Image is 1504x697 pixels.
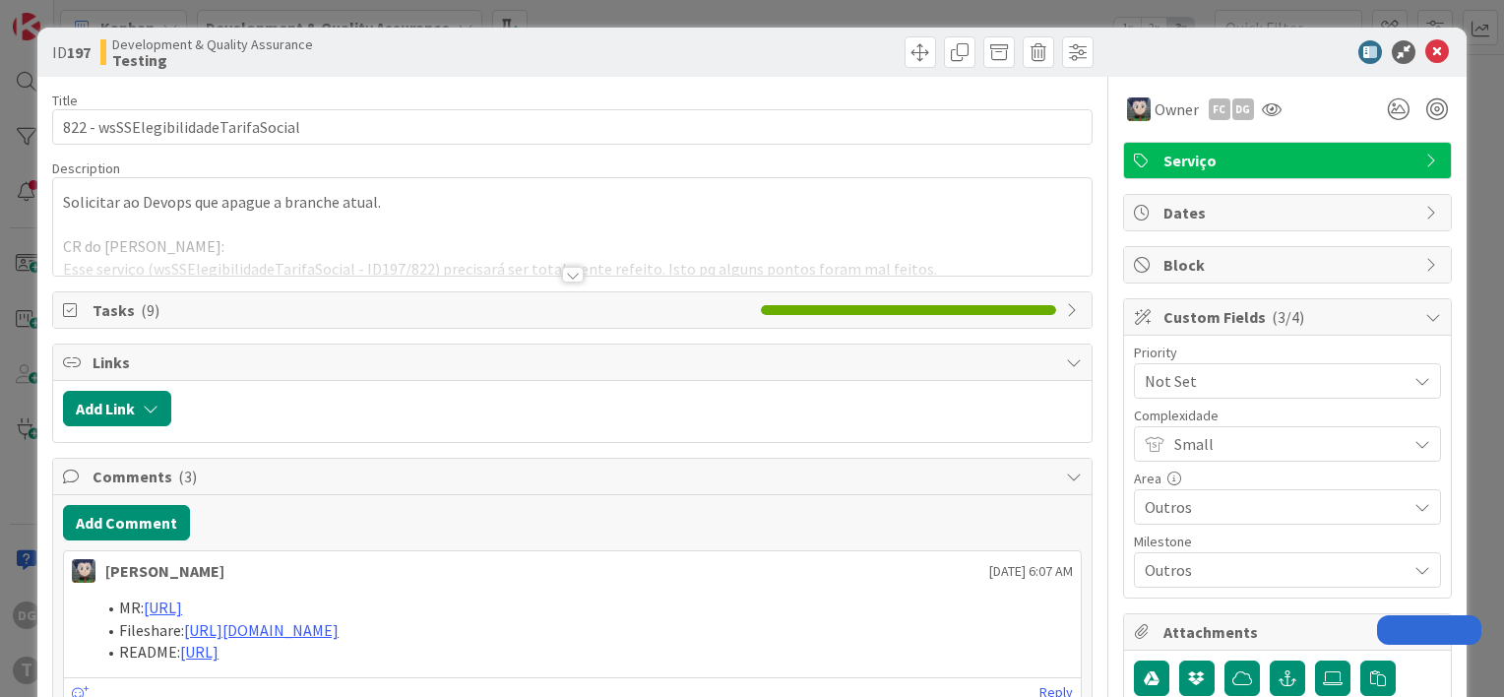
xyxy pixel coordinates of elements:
[184,620,339,640] a: [URL][DOMAIN_NAME]
[112,52,313,68] b: Testing
[63,191,1082,214] p: Solicitar ao Devops que apague a branche atual.
[1145,493,1397,521] span: Outros
[1163,201,1415,224] span: Dates
[52,159,120,177] span: Description
[1155,97,1199,121] span: Owner
[1163,620,1415,644] span: Attachments
[95,641,1073,664] li: README:
[1134,409,1441,422] div: Complexidade
[1134,472,1441,485] div: Area
[144,598,182,617] a: [URL]
[52,92,78,109] label: Title
[180,642,219,662] a: [URL]
[67,42,91,62] b: 197
[112,36,313,52] span: Development & Quality Assurance
[105,559,224,583] div: [PERSON_NAME]
[52,109,1093,145] input: type card name here...
[72,559,95,583] img: LS
[1134,346,1441,359] div: Priority
[93,465,1056,488] span: Comments
[1127,97,1151,121] img: LS
[1145,556,1397,584] span: Outros
[93,350,1056,374] span: Links
[1163,149,1415,172] span: Serviço
[178,467,197,486] span: ( 3 )
[93,298,751,322] span: Tasks
[1272,307,1304,327] span: ( 3/4 )
[63,505,190,540] button: Add Comment
[141,300,159,320] span: ( 9 )
[1232,98,1254,120] div: DG
[1134,535,1441,548] div: Milestone
[1174,430,1397,458] span: Small
[63,391,171,426] button: Add Link
[1209,98,1230,120] div: FC
[1145,367,1397,395] span: Not Set
[1163,305,1415,329] span: Custom Fields
[989,561,1073,582] span: [DATE] 6:07 AM
[1163,253,1415,277] span: Block
[95,597,1073,619] li: MR:
[52,40,91,64] span: ID
[95,619,1073,642] li: Fileshare:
